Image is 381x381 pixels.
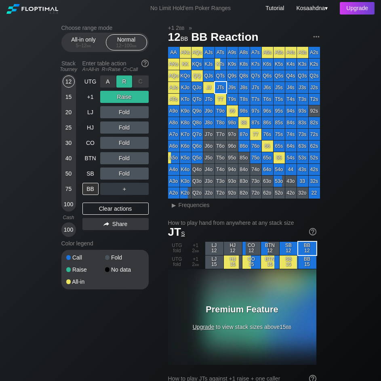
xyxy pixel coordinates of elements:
[297,129,308,140] div: 73s
[309,152,320,163] div: 52s
[312,32,321,41] img: ellipsis.fd386fe8.svg
[296,5,325,11] span: Kosaahdna
[262,164,273,175] div: 64o
[203,82,215,93] div: JJ
[100,167,149,180] div: Fold
[285,129,297,140] div: 74s
[297,187,308,199] div: 32o
[250,47,261,58] div: A7s
[100,137,149,149] div: Fold
[168,226,185,238] span: JT
[190,31,259,44] span: BB Reaction
[238,70,250,82] div: Q8s
[203,47,215,58] div: AJs
[274,94,285,105] div: T5s
[215,117,226,128] div: T8o
[168,176,179,187] div: A3o
[250,82,261,93] div: J7s
[261,242,279,255] div: BTN 12
[63,75,75,88] div: 12
[297,140,308,152] div: 63s
[274,164,285,175] div: 54o
[168,117,179,128] div: A8o
[274,105,285,117] div: 95s
[340,2,375,15] div: Upgrade
[192,117,203,128] div: Q8o
[82,167,99,180] div: SB
[141,59,149,68] img: help.32db89a4.svg
[180,82,191,93] div: KJo
[203,117,215,128] div: J8o
[274,140,285,152] div: 65s
[168,105,179,117] div: A9o
[309,70,320,82] div: Q2s
[309,187,320,199] div: 22
[297,94,308,105] div: T3s
[192,70,203,82] div: QQ
[205,242,223,255] div: LJ 12
[262,187,273,199] div: 62o
[103,222,109,226] img: share.864f2f62.svg
[132,43,137,48] span: bb
[138,5,243,13] div: No Limit Hold’em Poker Ranges
[195,262,199,267] span: bb
[168,242,186,255] div: UTG fold
[215,47,226,58] div: ATs
[192,94,203,105] div: QTo
[285,47,297,58] div: A4s
[227,117,238,128] div: 98o
[238,47,250,58] div: A8s
[195,248,199,253] span: bb
[180,140,191,152] div: K6o
[250,70,261,82] div: Q7s
[238,164,250,175] div: 84o
[215,70,226,82] div: QTs
[63,91,75,103] div: 15
[262,176,273,187] div: 63o
[203,59,215,70] div: KJs
[274,176,285,187] div: 53o
[168,152,179,163] div: A5o
[63,183,75,195] div: 75
[180,94,191,105] div: KTo
[63,137,75,149] div: 30
[61,25,149,31] h2: Choose range mode
[168,47,179,58] div: AA
[285,82,297,93] div: J4s
[238,105,250,117] div: 98s
[58,57,79,75] div: Stack
[242,255,261,269] div: CO 15
[167,24,186,31] span: +1 2
[82,218,149,230] div: Share
[297,176,308,187] div: 33
[274,152,285,163] div: 55
[192,105,203,117] div: Q9o
[285,187,297,199] div: 42o
[215,94,226,105] div: TT
[298,242,316,255] div: BB 12
[180,164,191,175] div: K4o
[192,59,203,70] div: KQs
[224,242,242,255] div: HJ 12
[63,167,75,180] div: 50
[227,152,238,163] div: 95o
[180,59,191,70] div: KK
[58,67,79,72] div: Tourney
[262,70,273,82] div: Q6s
[100,152,149,164] div: Fold
[274,129,285,140] div: 75s
[215,187,226,199] div: T2o
[215,152,226,163] div: T5o
[193,324,215,330] span: Upgrade
[63,106,75,118] div: 20
[294,4,328,13] div: ▾
[262,129,273,140] div: 76s
[227,94,238,105] div: T9s
[227,59,238,70] div: K9s
[203,140,215,152] div: J6o
[82,137,99,149] div: CO
[250,59,261,70] div: K7s
[82,91,99,103] div: +1
[168,140,179,152] div: A6o
[215,164,226,175] div: T4o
